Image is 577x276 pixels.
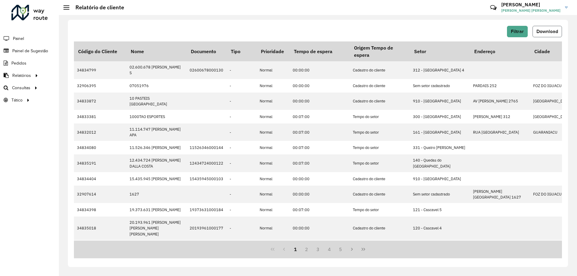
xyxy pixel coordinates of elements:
[187,141,227,154] td: 11526346000144
[127,123,187,141] td: 11.114.747 [PERSON_NAME] APA
[470,240,530,257] td: CUIABA 3426
[290,244,301,255] button: 1
[74,141,127,154] td: 34834080
[227,172,257,186] td: -
[257,154,290,172] td: Normal
[290,41,350,61] th: Tempo de espera
[227,79,257,93] td: -
[12,72,31,79] span: Relatórios
[470,110,530,123] td: [PERSON_NAME] 312
[74,41,127,61] th: Código do Cliente
[350,203,410,217] td: Tempo do setor
[410,141,470,154] td: 331 - Quatro [PERSON_NAME]
[187,61,227,79] td: 02600678000130
[290,110,350,123] td: 00:07:00
[74,217,127,240] td: 34835018
[324,244,335,255] button: 4
[187,217,227,240] td: 20193961000177
[290,186,350,203] td: 00:00:00
[301,244,312,255] button: 2
[74,61,127,79] td: 34834799
[335,244,347,255] button: 5
[127,141,187,154] td: 11.526.346 [PERSON_NAME]
[470,79,530,93] td: PARDAIS 252
[350,93,410,110] td: Cadastro do cliente
[290,79,350,93] td: 00:00:00
[187,41,227,61] th: Documento
[350,61,410,79] td: Cadastro do cliente
[74,123,127,141] td: 34832012
[74,93,127,110] td: 34833872
[350,240,410,257] td: Cadastro do cliente
[257,110,290,123] td: Normal
[11,60,26,66] span: Pedidos
[257,203,290,217] td: Normal
[312,244,324,255] button: 3
[350,110,410,123] td: Tempo do setor
[350,123,410,141] td: Tempo do setor
[501,2,560,8] h3: [PERSON_NAME]
[127,61,187,79] td: 02.600.678 [PERSON_NAME] S
[290,217,350,240] td: 00:00:00
[257,41,290,61] th: Prioridade
[257,123,290,141] td: Normal
[350,154,410,172] td: Tempo do setor
[410,123,470,141] td: 161 - [GEOGRAPHIC_DATA]
[410,240,470,257] td: 102 - Cascavel 2
[127,186,187,203] td: 1627
[487,1,500,14] a: Contato Rápido
[410,154,470,172] td: 140 - Quedas do [GEOGRAPHIC_DATA]
[501,8,560,13] span: [PERSON_NAME] [PERSON_NAME]
[290,240,350,257] td: 00:00:00
[13,35,24,42] span: Painel
[127,240,187,257] td: 22.282.533 [PERSON_NAME] DE
[127,203,187,217] td: 19.373.631 [PERSON_NAME]
[74,240,127,257] td: 34831960
[290,61,350,79] td: 00:00:00
[127,41,187,61] th: Nome
[74,79,127,93] td: 32906395
[187,172,227,186] td: 15435945000103
[227,93,257,110] td: -
[187,154,227,172] td: 12434724000122
[410,61,470,79] td: 312 - [GEOGRAPHIC_DATA] 4
[410,93,470,110] td: 910 - [GEOGRAPHIC_DATA]
[533,26,562,37] button: Download
[470,93,530,110] td: AV [PERSON_NAME] 2765
[74,203,127,217] td: 34834398
[410,79,470,93] td: Sem setor cadastrado
[350,79,410,93] td: Cadastro do cliente
[257,217,290,240] td: Normal
[127,217,187,240] td: 20.193.961 [PERSON_NAME] [PERSON_NAME] [PERSON_NAME]
[74,172,127,186] td: 34834404
[350,141,410,154] td: Tempo do setor
[127,93,187,110] td: 10 PASTEIS [GEOGRAPHIC_DATA]
[410,186,470,203] td: Sem setor cadastrado
[536,29,558,34] span: Download
[257,186,290,203] td: Normal
[350,217,410,240] td: Cadastro do cliente
[257,79,290,93] td: Normal
[410,110,470,123] td: 300 - [GEOGRAPHIC_DATA]
[11,97,23,103] span: Tático
[12,48,48,54] span: Painel de Sugestão
[346,244,358,255] button: Next Page
[187,203,227,217] td: 19373631000184
[470,123,530,141] td: RUA [GEOGRAPHIC_DATA]
[350,186,410,203] td: Cadastro do cliente
[227,110,257,123] td: -
[410,217,470,240] td: 120 - Cascavel 4
[507,26,528,37] button: Filtrar
[350,41,410,61] th: Origem Tempo de espera
[227,154,257,172] td: -
[12,85,30,91] span: Consultas
[257,61,290,79] td: Normal
[290,172,350,186] td: 00:00:00
[290,203,350,217] td: 00:07:00
[227,217,257,240] td: -
[127,79,187,93] td: 07051976
[290,141,350,154] td: 00:07:00
[74,110,127,123] td: 34833381
[290,93,350,110] td: 00:00:00
[257,240,290,257] td: Normal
